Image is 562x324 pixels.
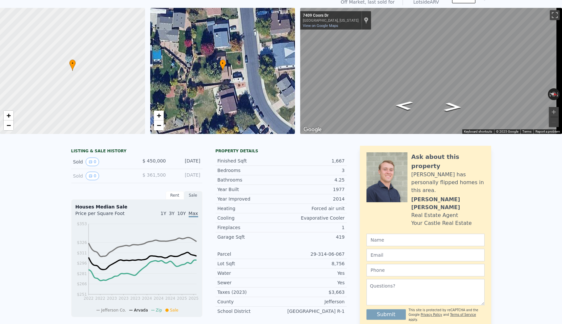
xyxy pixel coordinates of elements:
span: 3Y [169,211,175,216]
span: 1Y [160,211,166,216]
a: Show location on map [364,17,368,24]
span: Max [189,211,198,217]
div: Price per Square Foot [75,210,137,221]
span: − [156,121,161,129]
div: 4.25 [281,177,345,183]
span: Zip [156,308,162,313]
div: Fireplaces [218,224,281,231]
button: View historical data [86,172,99,180]
div: 7409 Coors Dr [303,13,359,18]
input: Phone [366,264,485,276]
button: Zoom out [549,117,559,127]
path: Go North, Coors Dr [436,100,469,114]
span: • [69,60,76,66]
div: 1977 [281,186,345,193]
div: 2014 [281,196,345,202]
a: Privacy Policy [421,313,442,316]
div: 1,667 [281,158,345,164]
tspan: 2024 [165,296,175,301]
span: − [7,121,11,129]
tspan: 2024 [142,296,152,301]
a: Zoom in [4,111,13,120]
div: Bathrooms [218,177,281,183]
tspan: 2023 [118,296,129,301]
div: Garage Sqft [218,234,281,240]
tspan: $251 [77,292,87,297]
div: Water [218,270,281,276]
div: Yes [281,279,345,286]
a: Open this area in Google Maps (opens a new window) [302,125,323,134]
div: County [218,298,281,305]
div: Taxes (2023) [218,289,281,295]
div: Map [300,8,562,134]
div: 3 [281,167,345,174]
span: + [156,111,161,119]
path: Go South, Coors Dr [387,99,420,112]
div: Sold [73,158,132,166]
div: [DATE] [171,158,200,166]
div: Year Improved [218,196,281,202]
input: Email [366,249,485,261]
div: [GEOGRAPHIC_DATA], [US_STATE] [303,18,359,23]
div: Rent [166,191,184,200]
div: Sold [73,172,132,180]
div: [GEOGRAPHIC_DATA] R-1 [281,308,345,314]
tspan: 2023 [130,296,140,301]
div: Parcel [218,251,281,257]
a: Report a problem [535,130,560,133]
tspan: 2023 [107,296,117,301]
a: View on Google Maps [303,24,338,28]
div: Your Castle Real Estate [411,219,472,227]
tspan: $296 [77,261,87,266]
button: Submit [366,309,406,320]
tspan: $353 [77,222,87,226]
span: Sale [170,308,178,313]
div: • [69,59,76,71]
div: Forced air unit [281,205,345,212]
a: Zoom out [4,120,13,130]
div: Sewer [218,279,281,286]
div: 29-314-06-067 [281,251,345,257]
div: [PERSON_NAME] [PERSON_NAME] [411,196,485,211]
div: • [219,59,226,71]
div: Heating [218,205,281,212]
span: • [219,60,226,66]
div: 8,756 [281,260,345,267]
a: Zoom in [154,111,164,120]
div: Sale [184,191,202,200]
button: View historical data [86,158,99,166]
div: LISTING & SALE HISTORY [71,148,202,155]
div: Year Built [218,186,281,193]
a: Terms (opens in new tab) [522,130,531,133]
button: Toggle fullscreen view [550,10,560,20]
button: Rotate counterclockwise [548,88,552,100]
tspan: 2025 [188,296,198,301]
div: Bedrooms [218,167,281,174]
div: Houses Median Sale [75,204,198,210]
div: Property details [216,148,347,154]
tspan: 2022 [83,296,94,301]
tspan: 2025 [177,296,187,301]
img: Google [302,125,323,134]
tspan: $311 [77,251,87,255]
span: + [7,111,11,119]
tspan: $266 [77,282,87,286]
span: 10Y [177,211,186,216]
span: $ 361,500 [142,172,166,178]
div: Yes [281,270,345,276]
tspan: $326 [77,240,87,245]
div: [PERSON_NAME] has personally flipped homes in this area. [411,171,485,194]
div: Evaporative Cooler [281,215,345,221]
div: Cooling [218,215,281,221]
tspan: $281 [77,271,87,276]
tspan: 2022 [95,296,105,301]
span: Arvada [134,308,148,313]
span: Jefferson Co. [101,308,126,313]
button: Rotate clockwise [556,88,560,100]
div: School District [218,308,281,314]
div: 1 [281,224,345,231]
button: Reset the view [548,91,560,98]
div: $3,663 [281,289,345,295]
span: $ 450,000 [142,158,166,163]
input: Name [366,234,485,246]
